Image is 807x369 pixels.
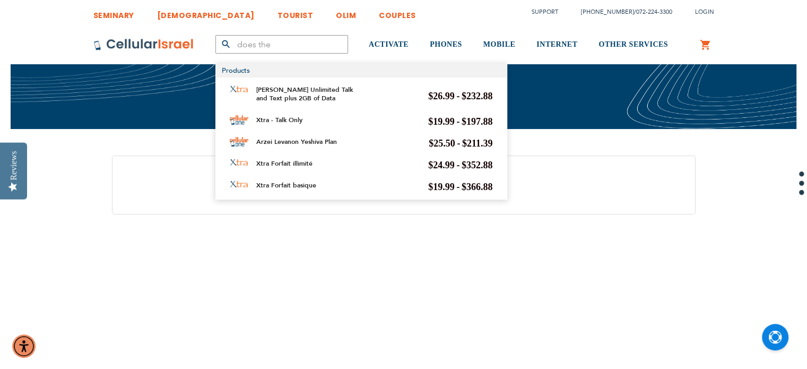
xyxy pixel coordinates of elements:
li: / [570,4,672,20]
span: $25.50 [429,138,455,149]
span: $352.88 [462,160,493,170]
a: [PERSON_NAME] Unlimited Talk and Text plus 2GB of Data [256,85,353,102]
img: Arzei Levanon Yeshiva Plan [230,137,248,147]
p: Click to continue shopping. [120,188,687,202]
a: MOBILE [483,25,516,65]
a: OTHER SERVICES [598,25,668,65]
img: Cellular Israel Logo [93,38,194,51]
a: 072-224-3300 [636,8,672,16]
span: $211.39 [462,138,493,149]
div: Reviews [9,151,19,180]
span: Login [695,8,714,16]
a: TOURIST [277,3,314,22]
a: SEMINARY [93,3,134,22]
span: $366.88 [462,182,493,192]
span: ACTIVATE [369,40,409,48]
a: Xtra Forfait basique [256,181,316,190]
p: You have no items in your shopping cart. [120,169,687,183]
a: ACTIVATE [369,25,409,65]
a: Arzei Levanon Yeshiva Plan [256,138,337,146]
img: Xtra Forfait illimité [230,159,248,166]
a: Support [532,8,558,16]
img: Xtra - Talk Only [230,115,248,125]
a: [DEMOGRAPHIC_DATA] [157,3,255,22]
span: PHONES [430,40,462,48]
a: PHONES [430,25,462,65]
span: $26.99 [428,91,455,101]
a: INTERNET [536,25,577,65]
span: MOBILE [483,40,516,48]
span: $197.88 [462,116,493,127]
span: OTHER SERVICES [598,40,668,48]
a: OLIM [336,3,356,22]
span: $19.99 [428,182,455,192]
a: [PHONE_NUMBER] [581,8,634,16]
div: Accessibility Menu [12,334,36,358]
a: COUPLES [379,3,416,22]
input: Search [215,35,348,54]
img: Xtra Forfait basique [230,181,248,188]
span: Products [222,66,250,75]
a: Xtra - Talk Only [256,116,302,124]
a: Xtra Forfait illimité [256,159,313,168]
span: INTERNET [536,40,577,48]
span: $24.99 [428,160,455,170]
img: Toras Chaim Unlimited Talk and Text plus 2GB of Data [230,85,248,93]
span: $232.88 [462,91,493,101]
span: $19.99 [428,116,455,127]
